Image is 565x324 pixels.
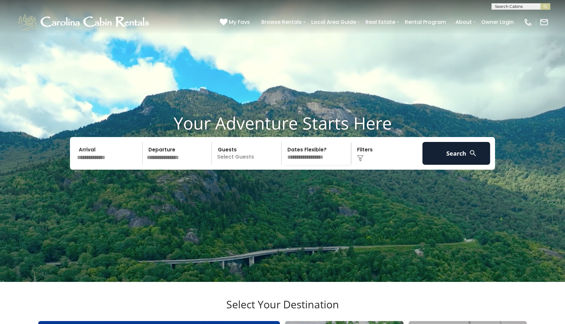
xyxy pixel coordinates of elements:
h1: Your Adventure Starts Here [5,113,560,133]
a: Owner Login [478,16,517,28]
a: Rental Program [402,16,449,28]
a: Browse Rentals [258,16,305,28]
img: phone-regular-white.png [523,18,533,27]
a: My Favs [220,18,251,26]
p: Select Guests [214,142,281,165]
a: Local Area Guide [308,16,359,28]
button: Search [422,142,490,165]
img: filter--v1.png [357,155,364,162]
img: mail-regular-white.png [539,18,549,27]
a: Real Estate [362,16,399,28]
span: My Favs [229,18,250,26]
img: search-regular-white.png [469,149,477,157]
a: About [452,16,475,28]
h3: Select Your Destination [37,298,528,321]
img: White-1-1-2.png [16,12,152,32]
